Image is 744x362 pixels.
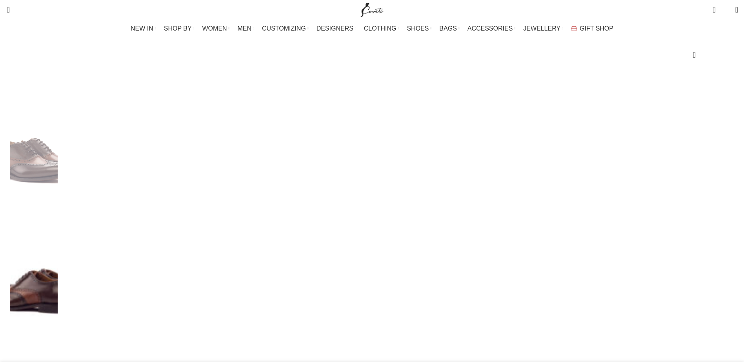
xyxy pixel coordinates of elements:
[10,75,58,203] img: Oxford
[164,25,192,32] span: SHOP BY
[571,21,613,36] a: GIFT SHOP
[262,21,309,36] a: CUSTOMIZING
[439,25,457,32] span: BAGS
[202,21,230,36] a: WOMEN
[571,26,577,31] img: GiftBag
[709,2,719,18] a: 0
[723,8,729,14] span: 0
[317,25,353,32] span: DESIGNERS
[523,25,560,32] span: JEWELLERY
[359,6,385,13] a: Site logo
[317,21,356,36] a: DESIGNERS
[364,25,397,32] span: CLOTHING
[523,21,563,36] a: JEWELLERY
[713,4,719,10] span: 0
[722,2,729,18] div: My Wishlist
[468,25,513,32] span: ACCESSORIES
[131,21,156,36] a: NEW IN
[238,21,254,36] a: MEN
[407,25,429,32] span: SHOES
[439,21,459,36] a: BAGS
[2,2,10,18] a: Search
[262,25,306,32] span: CUSTOMIZING
[131,25,153,32] span: NEW IN
[364,21,399,36] a: CLOTHING
[238,25,252,32] span: MEN
[580,25,613,32] span: GIFT SHOP
[164,21,195,36] a: SHOP BY
[10,207,58,335] img: Monk
[202,25,227,32] span: WOMEN
[407,21,431,36] a: SHOES
[2,21,742,36] div: Main navigation
[468,21,516,36] a: ACCESSORIES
